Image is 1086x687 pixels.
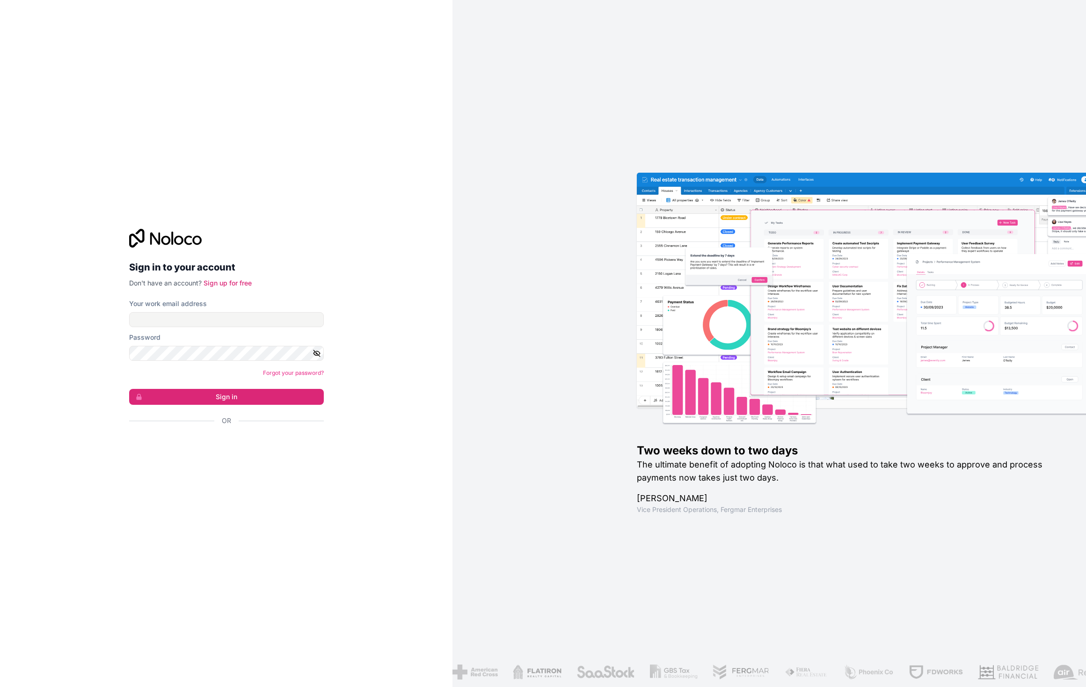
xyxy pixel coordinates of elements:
[129,259,324,276] h2: Sign in to your account
[637,458,1056,484] h2: The ultimate benefit of adopting Noloco is that what used to take two weeks to approve and proces...
[645,665,693,680] img: /assets/gbstax-C-GtDUiK.png
[973,665,1034,680] img: /assets/baldridge-DxmPIwAm.png
[571,665,630,680] img: /assets/saastock-C6Zbiodz.png
[129,389,324,405] button: Sign in
[204,279,252,287] a: Sign up for free
[637,443,1056,458] h1: Two weeks down to two days
[637,505,1056,514] h1: Vice President Operations , Fergmar Enterprises
[838,665,889,680] img: /assets/phoenix-BREaitsQ.png
[263,369,324,376] a: Forgot your password?
[222,416,231,425] span: Or
[129,299,207,308] label: Your work email address
[448,665,493,680] img: /assets/american-red-cross-BAupjrZR.png
[508,665,557,680] img: /assets/flatiron-C8eUkumj.png
[129,333,160,342] label: Password
[707,665,765,680] img: /assets/fergmar-CudnrXN5.png
[904,665,958,680] img: /assets/fdworks-Bi04fVtw.png
[129,312,324,327] input: Email address
[637,492,1056,505] h1: [PERSON_NAME]
[780,665,824,680] img: /assets/fiera-fwj2N5v4.png
[129,279,202,287] span: Don't have an account?
[129,346,324,361] input: Password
